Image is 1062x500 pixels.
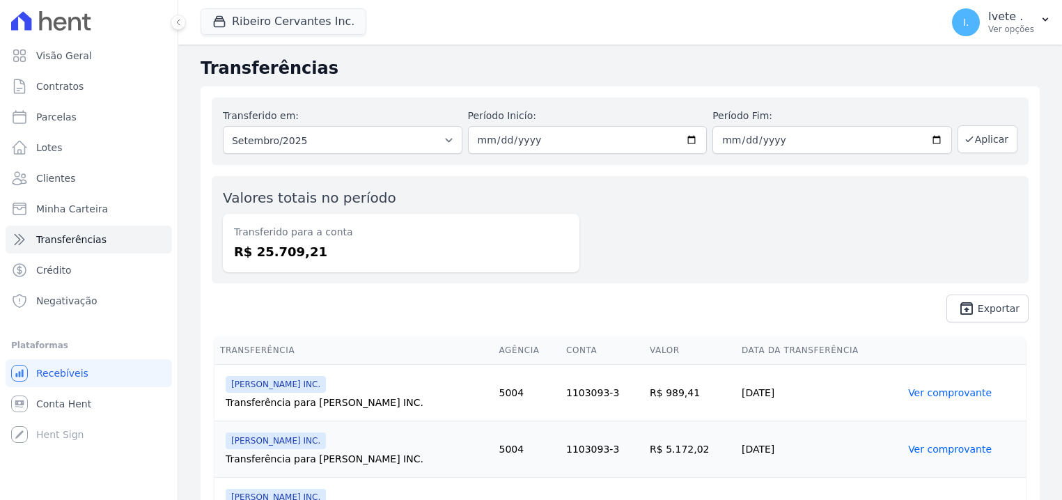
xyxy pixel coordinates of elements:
span: Contratos [36,79,84,93]
td: 5004 [494,365,561,421]
span: Visão Geral [36,49,92,63]
button: I. Ivete . Ver opções [941,3,1062,42]
td: 1103093-3 [561,421,644,478]
div: Transferência para [PERSON_NAME] INC. [226,452,488,466]
th: Conta [561,336,644,365]
td: [DATE] [736,365,903,421]
td: R$ 989,41 [644,365,736,421]
span: [PERSON_NAME] INC. [226,376,326,393]
i: unarchive [958,300,975,317]
button: Aplicar [958,125,1017,153]
a: Clientes [6,164,172,192]
a: unarchive Exportar [946,295,1029,322]
label: Valores totais no período [223,189,396,206]
a: Recebíveis [6,359,172,387]
label: Transferido em: [223,110,299,121]
div: Transferência para [PERSON_NAME] INC. [226,396,488,409]
td: 5004 [494,421,561,478]
span: Clientes [36,171,75,185]
a: Parcelas [6,103,172,131]
dt: Transferido para a conta [234,225,568,240]
span: [PERSON_NAME] INC. [226,432,326,449]
a: Ver comprovante [908,387,992,398]
iframe: Intercom live chat [14,453,47,486]
label: Período Fim: [712,109,952,123]
a: Minha Carteira [6,195,172,223]
td: R$ 5.172,02 [644,421,736,478]
a: Lotes [6,134,172,162]
p: Ivete . [988,10,1034,24]
span: Negativação [36,294,97,308]
span: Lotes [36,141,63,155]
label: Período Inicío: [468,109,708,123]
span: Recebíveis [36,366,88,380]
span: Conta Hent [36,397,91,411]
span: Crédito [36,263,72,277]
div: Plataformas [11,337,166,354]
span: Transferências [36,233,107,247]
a: Ver comprovante [908,444,992,455]
th: Agência [494,336,561,365]
th: Valor [644,336,736,365]
span: Parcelas [36,110,77,124]
p: Ver opções [988,24,1034,35]
a: Crédito [6,256,172,284]
th: Transferência [214,336,494,365]
h2: Transferências [201,56,1040,81]
th: Data da Transferência [736,336,903,365]
a: Negativação [6,287,172,315]
span: Minha Carteira [36,202,108,216]
td: [DATE] [736,421,903,478]
a: Conta Hent [6,390,172,418]
a: Contratos [6,72,172,100]
a: Transferências [6,226,172,253]
dd: R$ 25.709,21 [234,242,568,261]
td: 1103093-3 [561,365,644,421]
a: Visão Geral [6,42,172,70]
span: Exportar [978,304,1020,313]
button: Ribeiro Cervantes Inc. [201,8,366,35]
span: I. [963,17,969,27]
